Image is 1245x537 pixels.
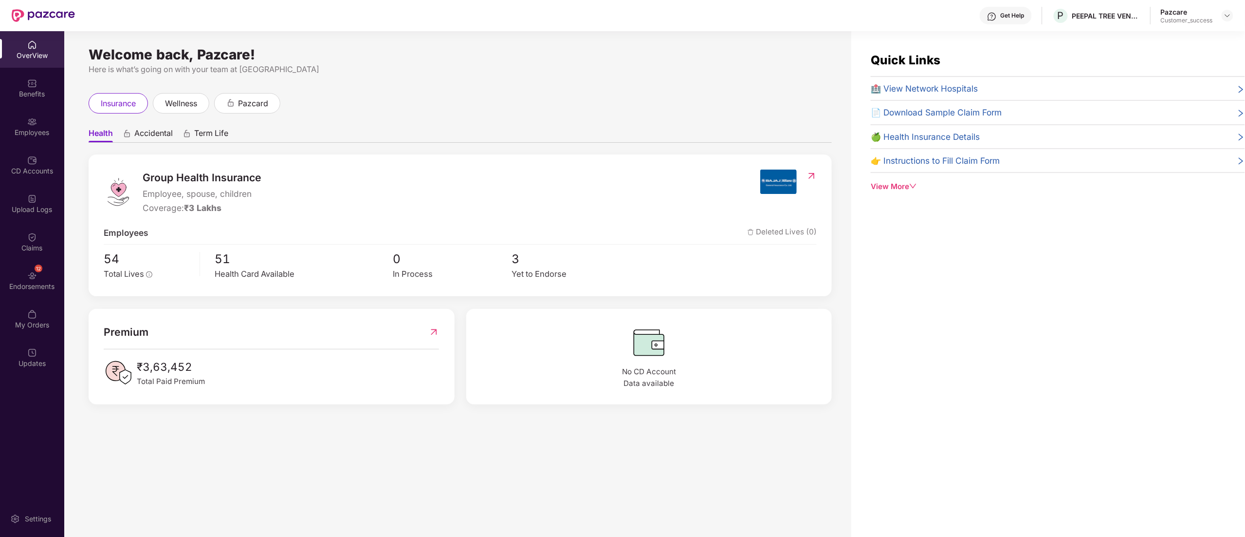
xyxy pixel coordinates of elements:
div: PEEPAL TREE VENTURES PRIVATE LIMITED [1072,11,1140,20]
span: pazcard [238,97,268,110]
span: 🍏 Health Insurance Details [871,130,980,143]
span: 3 [512,249,631,268]
span: Quick Links [871,53,940,67]
img: svg+xml;base64,PHN2ZyBpZD0iQmVuZWZpdHMiIHhtbG5zPSJodHRwOi8vd3d3LnczLm9yZy8yMDAwL3N2ZyIgd2lkdGg9Ij... [27,78,37,88]
div: Customer_success [1161,17,1213,24]
span: P [1058,10,1064,21]
div: Pazcare [1161,7,1213,17]
span: Group Health Insurance [143,170,261,186]
span: Deleted Lives (0) [748,226,817,239]
img: RedirectIcon [806,171,817,181]
img: svg+xml;base64,PHN2ZyBpZD0iQ0RfQWNjb3VudHMiIGRhdGEtbmFtZT0iQ0QgQWNjb3VudHMiIHhtbG5zPSJodHRwOi8vd3... [27,155,37,165]
img: New Pazcare Logo [12,9,75,22]
span: right [1237,108,1245,119]
span: 54 [104,249,193,268]
div: animation [183,129,191,138]
div: Welcome back, Pazcare! [89,51,832,58]
img: RedirectIcon [429,324,439,340]
span: ₹3,63,452 [137,358,205,375]
img: logo [104,177,133,207]
div: Yet to Endorse [512,268,631,281]
span: 📄 Download Sample Claim Form [871,106,1002,119]
div: 12 [35,265,42,272]
img: svg+xml;base64,PHN2ZyBpZD0iRW1wbG95ZWVzIiB4bWxucz0iaHR0cDovL3d3dy53My5vcmcvMjAwMC9zdmciIHdpZHRoPS... [27,117,37,127]
span: 🏥 View Network Hospitals [871,82,978,95]
img: insurerIcon [760,170,797,194]
img: svg+xml;base64,PHN2ZyBpZD0iSGVscC0zMngzMiIgeG1sbnM9Imh0dHA6Ly93d3cudzMub3JnLzIwMDAvc3ZnIiB3aWR0aD... [987,12,997,21]
div: Coverage: [143,201,261,214]
span: Health [89,128,113,142]
img: svg+xml;base64,PHN2ZyBpZD0iQ2xhaW0iIHhtbG5zPSJodHRwOi8vd3d3LnczLm9yZy8yMDAwL3N2ZyIgd2lkdGg9IjIwIi... [27,232,37,242]
img: svg+xml;base64,PHN2ZyBpZD0iRW5kb3JzZW1lbnRzIiB4bWxucz0iaHR0cDovL3d3dy53My5vcmcvMjAwMC9zdmciIHdpZH... [27,271,37,281]
span: No CD Account Data available [481,366,817,389]
div: View More [871,181,1245,192]
div: Settings [22,514,54,524]
span: Employees [104,226,148,239]
span: wellness [165,97,197,110]
img: svg+xml;base64,PHN2ZyBpZD0iVXBkYXRlZCIgeG1sbnM9Imh0dHA6Ly93d3cudzMub3JnLzIwMDAvc3ZnIiB3aWR0aD0iMj... [27,348,37,358]
img: svg+xml;base64,PHN2ZyBpZD0iU2V0dGluZy0yMHgyMCIgeG1sbnM9Imh0dHA6Ly93d3cudzMub3JnLzIwMDAvc3ZnIiB3aW... [10,514,20,524]
span: Accidental [134,128,173,142]
span: info-circle [146,271,152,278]
img: PaidPremiumIcon [104,358,133,387]
img: CDBalanceIcon [481,324,817,361]
span: right [1237,156,1245,167]
span: Total Paid Premium [137,376,205,387]
div: In Process [393,268,512,281]
span: right [1237,132,1245,143]
span: 0 [393,249,512,268]
span: ₹3 Lakhs [184,203,221,213]
img: svg+xml;base64,PHN2ZyBpZD0iSG9tZSIgeG1sbnM9Imh0dHA6Ly93d3cudzMub3JnLzIwMDAvc3ZnIiB3aWR0aD0iMjAiIG... [27,40,37,50]
span: down [909,182,916,190]
span: insurance [101,97,136,110]
div: animation [226,98,235,107]
div: Here is what’s going on with your team at [GEOGRAPHIC_DATA] [89,63,832,76]
div: Health Card Available [215,268,393,281]
div: animation [123,129,131,138]
span: Term Life [194,128,228,142]
img: svg+xml;base64,PHN2ZyBpZD0iVXBsb2FkX0xvZ3MiIGRhdGEtbmFtZT0iVXBsb2FkIExvZ3MiIHhtbG5zPSJodHRwOi8vd3... [27,194,37,204]
span: Total Lives [104,269,144,279]
img: deleteIcon [748,229,754,235]
span: 51 [215,249,393,268]
span: Employee, spouse, children [143,187,261,200]
span: 👉 Instructions to Fill Claim Form [871,154,1000,167]
span: right [1237,84,1245,95]
span: Premium [104,324,148,340]
img: svg+xml;base64,PHN2ZyBpZD0iRHJvcGRvd24tMzJ4MzIiIHhtbG5zPSJodHRwOi8vd3d3LnczLm9yZy8yMDAwL3N2ZyIgd2... [1224,12,1231,19]
img: svg+xml;base64,PHN2ZyBpZD0iTXlfT3JkZXJzIiBkYXRhLW5hbWU9Ik15IE9yZGVycyIgeG1sbnM9Imh0dHA6Ly93d3cudz... [27,309,37,319]
div: Get Help [1001,12,1025,19]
